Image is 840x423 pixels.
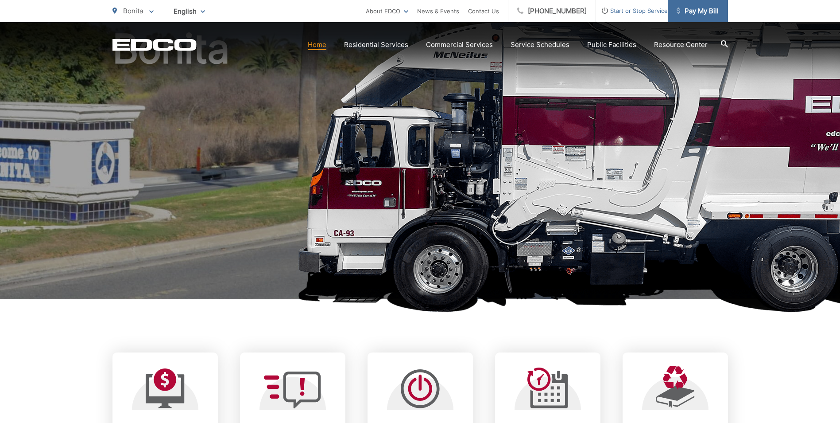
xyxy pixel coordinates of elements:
a: Service Schedules [511,39,569,50]
a: News & Events [417,6,459,16]
span: Pay My Bill [677,6,719,16]
a: Home [308,39,326,50]
span: Bonita [123,7,143,15]
a: Contact Us [468,6,499,16]
h1: Bonita [112,27,728,307]
a: About EDCO [366,6,408,16]
span: English [167,4,212,19]
a: Commercial Services [426,39,493,50]
a: EDCD logo. Return to the homepage. [112,39,197,51]
a: Resource Center [654,39,708,50]
a: Public Facilities [587,39,636,50]
a: Residential Services [344,39,408,50]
